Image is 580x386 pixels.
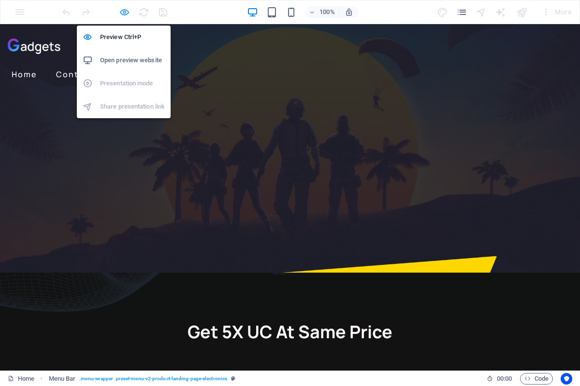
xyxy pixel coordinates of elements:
[456,6,468,18] button: pages
[497,373,512,385] span: 00 00
[203,345,377,356] h2: Enter your Character ID
[524,373,549,385] span: Code
[561,373,572,385] button: Usercentrics
[100,31,165,43] h6: Preview Ctrl+P
[487,373,512,385] h6: Session time
[231,376,235,381] i: This element is a customizable preset
[49,373,76,385] span: Click to select. Double-click to edit
[520,373,553,385] button: Code
[52,42,111,58] a: Contact us
[8,42,41,58] a: Home
[456,7,467,18] i: Pages (Ctrl+Alt+S)
[345,8,353,16] i: On resize automatically adjust zoom level to fit chosen device.
[8,373,34,385] a: Click to cancel selection. Double-click to open Pages
[188,296,392,319] strong: Get 5X UC At Same Price
[504,375,505,382] span: :
[319,6,335,18] h6: 100%
[305,6,339,18] button: 100%
[79,373,227,385] span: . menu-wrapper .preset-menu-v2-product-landing-page-electronics
[49,373,236,385] nav: breadcrumb
[100,55,165,66] h6: Open preview website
